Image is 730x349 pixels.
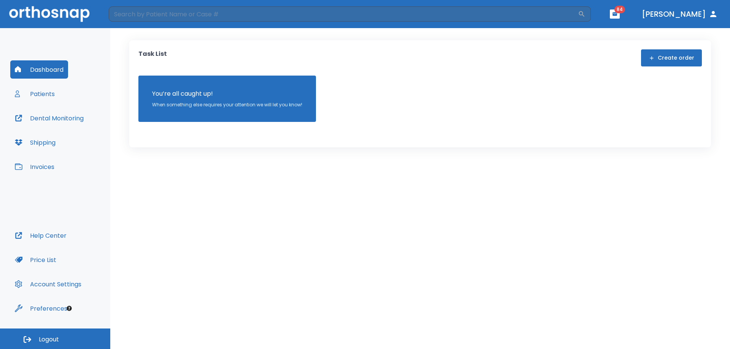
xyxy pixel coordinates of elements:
[9,6,90,22] img: Orthosnap
[109,6,578,22] input: Search by Patient Name or Case #
[614,6,625,13] span: 84
[10,299,72,317] button: Preferences
[39,335,59,344] span: Logout
[10,158,59,176] button: Invoices
[641,49,702,66] button: Create order
[138,49,167,66] p: Task List
[10,109,88,127] button: Dental Monitoring
[639,7,721,21] button: [PERSON_NAME]
[10,275,86,293] button: Account Settings
[10,226,71,245] button: Help Center
[10,60,68,79] button: Dashboard
[66,305,73,312] div: Tooltip anchor
[10,251,61,269] button: Price List
[152,89,302,98] p: You’re all caught up!
[152,101,302,108] p: When something else requires your attention we will let you know!
[10,133,60,152] button: Shipping
[10,85,59,103] button: Patients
